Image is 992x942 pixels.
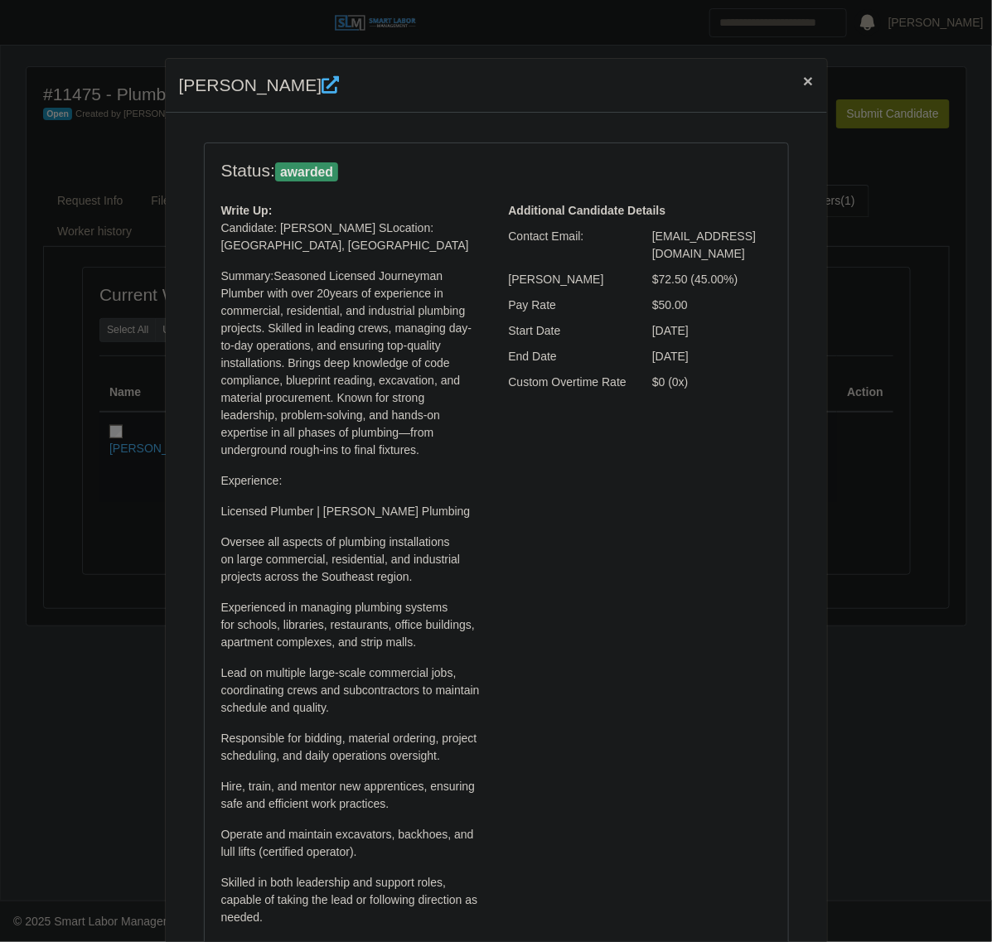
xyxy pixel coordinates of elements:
p: Licensed Plumber | [PERSON_NAME] Plumbing [221,503,484,520]
div: [DATE] [640,322,784,340]
span: awarded [275,162,339,182]
div: $50.00 [640,297,784,314]
div: [PERSON_NAME] [496,271,641,288]
span: × [803,71,813,90]
span: $0 (0x) [652,375,689,389]
div: End Date [496,348,641,365]
span: [EMAIL_ADDRESS][DOMAIN_NAME] [652,229,756,260]
span: [DATE] [652,350,689,363]
b: Write Up: [221,204,273,217]
p: Hire, train, and mentor new apprentices, ensuring safe and efficient work practices. [221,778,484,813]
p: Experienced in managing plumbing systems for schools, libraries, restaurants, office buildings, a... [221,599,484,651]
div: $72.50 (45.00%) [640,271,784,288]
p: Lead on multiple large-scale commercial jobs, coordinating crews and subcontractors to maintain s... [221,664,484,717]
p: Skilled in both leadership and support roles, capable of taking the lead or following direction a... [221,874,484,926]
div: Contact Email: [496,228,641,263]
p: Responsible for bidding, material ordering, project scheduling, and daily operations oversight. [221,730,484,765]
p: Experience: [221,472,484,490]
p: Candidate: [PERSON_NAME] SLocation: [GEOGRAPHIC_DATA], [GEOGRAPHIC_DATA] [221,220,484,254]
button: Close [790,59,826,103]
p: Operate and maintain excavators, backhoes, and lull lifts (certified operator). [221,826,484,861]
b: Additional Candidate Details [509,204,666,217]
h4: [PERSON_NAME] [179,72,340,99]
h4: Status: [221,160,628,182]
div: Start Date [496,322,641,340]
p: Summary:Seasoned Licensed Journeyman Plumber with over 20years of experience in commercial, resid... [221,268,484,459]
div: Custom Overtime Rate [496,374,641,391]
p: Oversee all aspects of plumbing installations on large commercial, residential, and industrial pr... [221,534,484,586]
div: Pay Rate [496,297,641,314]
